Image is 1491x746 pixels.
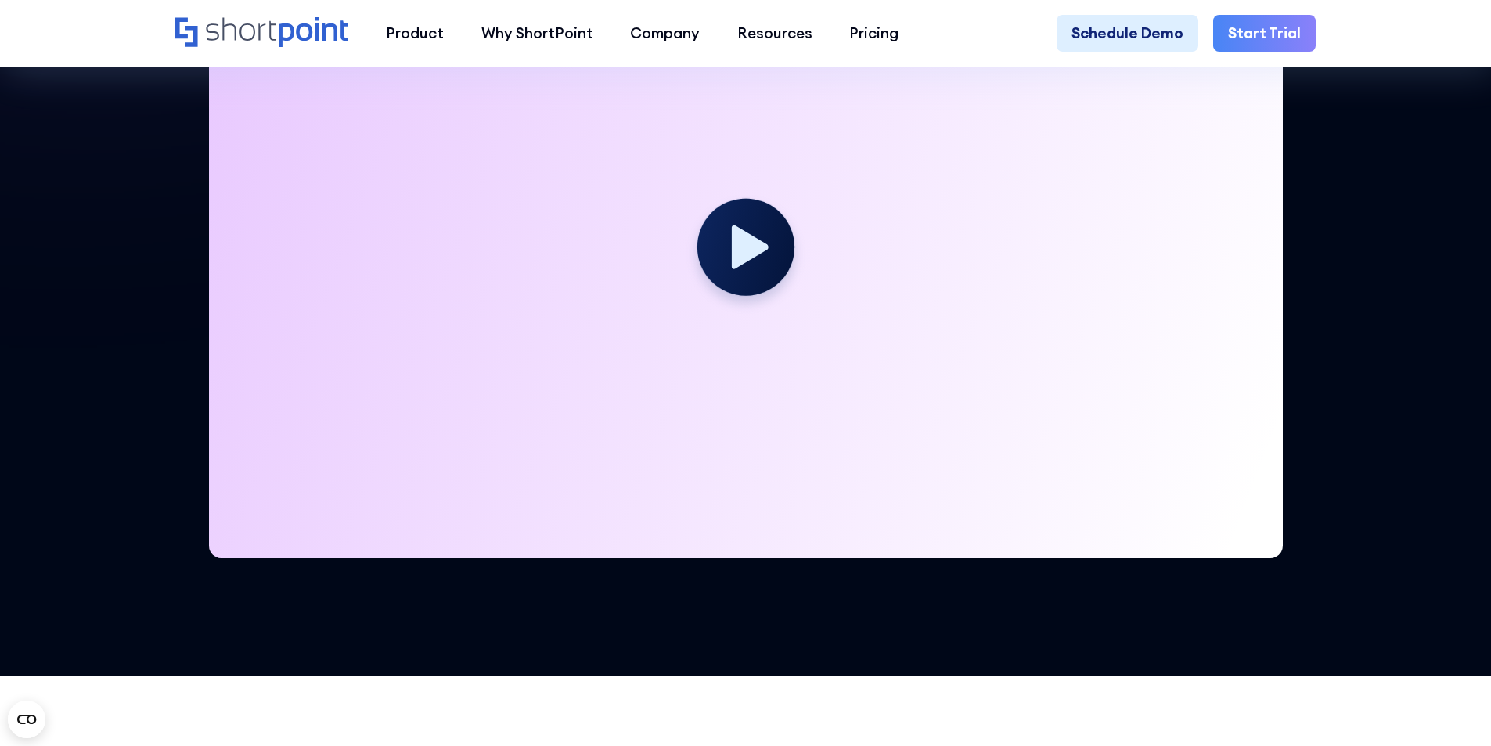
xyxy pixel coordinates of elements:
a: Schedule Demo [1057,15,1198,52]
iframe: Chat Widget [1209,564,1491,746]
a: Resources [718,15,831,52]
div: Resources [737,22,812,45]
div: Pricing [849,22,899,45]
button: Open CMP widget [8,701,45,738]
a: Company [611,15,718,52]
div: Why ShortPoint [481,22,593,45]
a: Home [175,17,348,49]
div: Company [630,22,700,45]
a: Product [367,15,463,52]
a: Why ShortPoint [463,15,612,52]
div: Product [386,22,444,45]
a: Start Trial [1213,15,1316,52]
a: Pricing [831,15,918,52]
